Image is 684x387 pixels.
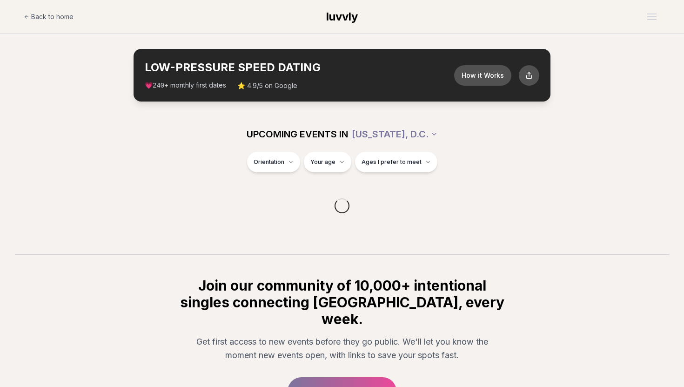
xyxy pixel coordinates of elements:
[153,82,164,89] span: 240
[454,65,511,86] button: How it Works
[145,60,454,75] h2: LOW-PRESSURE SPEED DATING
[355,152,437,172] button: Ages I prefer to meet
[362,158,422,166] span: Ages I prefer to meet
[304,152,351,172] button: Your age
[326,10,358,23] span: luvvly
[145,81,226,90] span: 💗 + monthly first dates
[247,128,348,141] span: UPCOMING EVENTS IN
[352,124,438,144] button: [US_STATE], D.C.
[310,158,335,166] span: Your age
[326,9,358,24] a: luvvly
[644,10,660,24] button: Open menu
[31,12,74,21] span: Back to home
[237,81,297,90] span: ⭐ 4.9/5 on Google
[254,158,284,166] span: Orientation
[178,277,506,327] h2: Join our community of 10,000+ intentional singles connecting [GEOGRAPHIC_DATA], every week.
[186,335,498,362] p: Get first access to new events before they go public. We'll let you know the moment new events op...
[24,7,74,26] a: Back to home
[247,152,300,172] button: Orientation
